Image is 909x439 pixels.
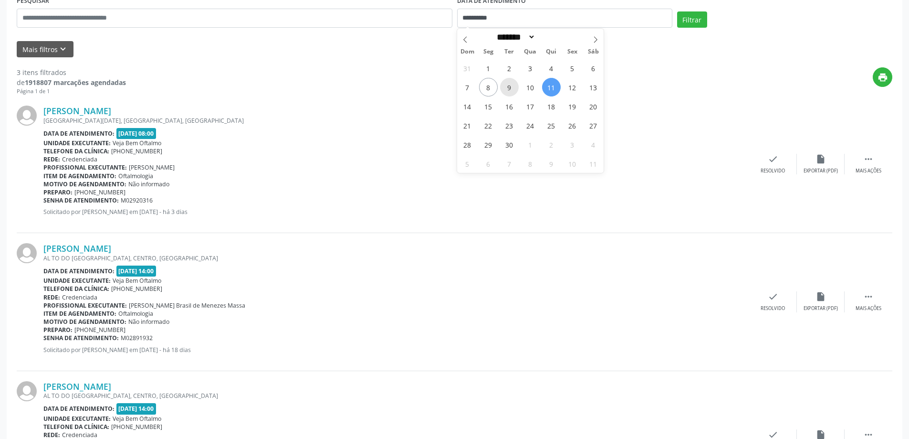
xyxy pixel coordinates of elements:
div: de [17,77,126,87]
span: M02920316 [121,196,153,204]
span: Sex [562,49,583,55]
p: Solicitado por [PERSON_NAME] em [DATE] - há 3 dias [43,208,749,216]
span: Setembro 23, 2025 [500,116,519,135]
span: Setembro 12, 2025 [563,78,582,96]
span: [DATE] 08:00 [116,128,157,139]
b: Rede: [43,155,60,163]
button: print [873,67,892,87]
i: insert_drive_file [815,291,826,302]
span: Outubro 3, 2025 [563,135,582,154]
div: AL TO DO [GEOGRAPHIC_DATA], CENTRO, [GEOGRAPHIC_DATA] [43,254,749,262]
span: Outubro 9, 2025 [542,154,561,173]
span: Setembro 17, 2025 [521,97,540,116]
div: Mais ações [856,305,881,312]
span: [PHONE_NUMBER] [111,423,162,431]
div: Exportar (PDF) [804,305,838,312]
span: Não informado [128,180,169,188]
span: Outubro 7, 2025 [500,154,519,173]
b: Rede: [43,431,60,439]
b: Senha de atendimento: [43,196,119,204]
button: Mais filtroskeyboard_arrow_down [17,41,73,58]
span: Setembro 5, 2025 [563,59,582,77]
b: Telefone da clínica: [43,285,109,293]
i: check [768,154,778,164]
span: Setembro 13, 2025 [584,78,603,96]
strong: 1918807 marcações agendadas [25,78,126,87]
span: Outubro 6, 2025 [479,154,498,173]
span: Setembro 14, 2025 [458,97,477,116]
i:  [863,154,874,164]
input: Year [535,32,567,42]
span: Setembro 24, 2025 [521,116,540,135]
span: Seg [478,49,499,55]
img: img [17,243,37,263]
span: [PHONE_NUMBER] [111,285,162,293]
b: Telefone da clínica: [43,423,109,431]
span: Credenciada [62,431,97,439]
span: [PHONE_NUMBER] [74,188,125,196]
b: Unidade executante: [43,277,111,285]
span: [DATE] 14:00 [116,266,157,277]
b: Data de atendimento: [43,267,115,275]
span: Setembro 9, 2025 [500,78,519,96]
span: Outubro 11, 2025 [584,154,603,173]
i: keyboard_arrow_down [58,44,68,54]
span: Outubro 2, 2025 [542,135,561,154]
span: Setembro 4, 2025 [542,59,561,77]
b: Telefone da clínica: [43,147,109,155]
a: [PERSON_NAME] [43,106,111,116]
span: Oftalmologia [118,310,153,318]
b: Item de agendamento: [43,310,116,318]
b: Preparo: [43,188,73,196]
span: Qua [520,49,541,55]
span: Setembro 21, 2025 [458,116,477,135]
b: Profissional executante: [43,301,127,310]
span: [PERSON_NAME] [129,163,175,171]
span: Setembro 10, 2025 [521,78,540,96]
span: Outubro 1, 2025 [521,135,540,154]
i: check [768,291,778,302]
span: Setembro 1, 2025 [479,59,498,77]
i: insert_drive_file [815,154,826,164]
span: Veja Bem Oftalmo [113,415,161,423]
span: Outubro 10, 2025 [563,154,582,173]
span: Sáb [583,49,604,55]
b: Unidade executante: [43,415,111,423]
span: Setembro 18, 2025 [542,97,561,116]
div: Resolvido [761,305,785,312]
span: Setembro 28, 2025 [458,135,477,154]
div: [GEOGRAPHIC_DATA][DATE], [GEOGRAPHIC_DATA], [GEOGRAPHIC_DATA] [43,117,749,125]
span: Outubro 4, 2025 [584,135,603,154]
span: Setembro 20, 2025 [584,97,603,116]
i: print [878,72,888,83]
span: Setembro 7, 2025 [458,78,477,96]
div: Exportar (PDF) [804,168,838,174]
span: Veja Bem Oftalmo [113,139,161,147]
a: [PERSON_NAME] [43,381,111,392]
div: Resolvido [761,168,785,174]
span: [PHONE_NUMBER] [111,147,162,155]
div: Página 1 de 1 [17,87,126,96]
b: Motivo de agendamento: [43,180,126,188]
span: Setembro 11, 2025 [542,78,561,96]
a: [PERSON_NAME] [43,243,111,254]
span: Qui [541,49,562,55]
img: img [17,381,37,401]
span: Setembro 16, 2025 [500,97,519,116]
span: Setembro 2, 2025 [500,59,519,77]
img: img [17,106,37,126]
span: Não informado [128,318,169,326]
b: Data de atendimento: [43,129,115,138]
b: Profissional executante: [43,163,127,171]
span: [PERSON_NAME] Brasil de Menezes Massa [129,301,245,310]
span: Setembro 22, 2025 [479,116,498,135]
b: Senha de atendimento: [43,334,119,342]
button: Filtrar [677,11,707,28]
span: Ter [499,49,520,55]
span: Agosto 31, 2025 [458,59,477,77]
b: Unidade executante: [43,139,111,147]
span: [PHONE_NUMBER] [74,326,125,334]
span: Setembro 29, 2025 [479,135,498,154]
div: 3 itens filtrados [17,67,126,77]
div: Mais ações [856,168,881,174]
